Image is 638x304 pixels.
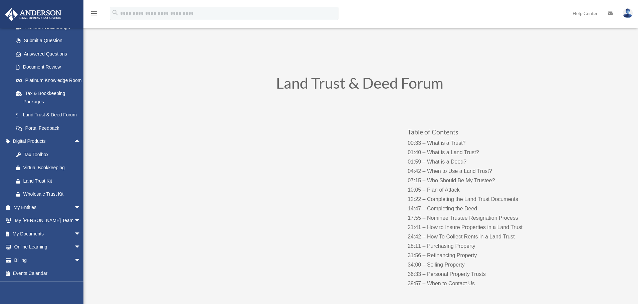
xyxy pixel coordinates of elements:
a: My Documentsarrow_drop_down [5,227,91,240]
a: Tax Toolbox [9,148,91,161]
a: My [PERSON_NAME] Teamarrow_drop_down [5,214,91,227]
a: Billingarrow_drop_down [5,254,91,267]
div: Tax Toolbox [23,150,82,159]
a: Virtual Bookkeeping [9,161,91,175]
a: Wholesale Trust Kit [9,188,91,201]
span: arrow_drop_down [74,240,87,254]
span: arrow_drop_down [74,227,87,241]
a: Land Trust Kit [9,174,91,188]
a: Digital Productsarrow_drop_up [5,135,91,148]
p: 00:33 – What is a Trust? 01:40 – What is a Land Trust? 01:59 – What is a Deed? 04:42 – When to Us... [408,138,540,288]
a: Online Learningarrow_drop_down [5,240,91,254]
img: Anderson Advisors Platinum Portal [3,8,63,21]
span: arrow_drop_down [74,201,87,214]
h1: Land Trust & Deed Forum [180,76,540,94]
a: Events Calendar [5,267,91,280]
a: Submit a Question [9,34,91,47]
span: arrow_drop_down [74,254,87,267]
h3: Table of Contents [408,128,540,138]
div: Virtual Bookkeeping [23,164,82,172]
a: Platinum Knowledge Room [9,74,91,87]
i: menu [90,9,98,17]
a: My Entitiesarrow_drop_down [5,201,91,214]
a: menu [90,12,98,17]
a: Portal Feedback [9,121,91,135]
img: User Pic [623,8,633,18]
a: Tax & Bookkeeping Packages [9,87,91,108]
div: Wholesale Trust Kit [23,190,82,198]
span: arrow_drop_down [74,214,87,228]
a: Answered Questions [9,47,91,61]
div: Land Trust Kit [23,177,82,185]
a: Land Trust & Deed Forum [9,108,87,122]
i: search [112,9,119,16]
span: arrow_drop_up [74,135,87,148]
a: Document Review [9,61,91,74]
